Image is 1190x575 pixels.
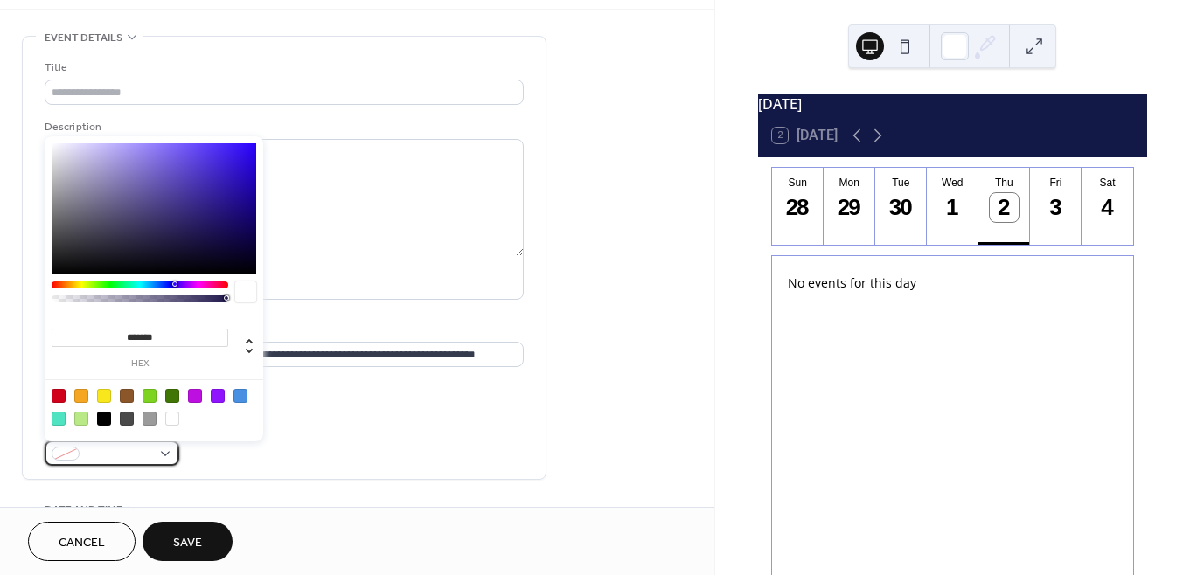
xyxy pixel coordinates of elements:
[984,177,1025,189] div: Thu
[211,389,225,403] div: #9013FE
[774,262,1131,303] div: No events for this day
[824,168,875,245] button: Mon29
[45,501,122,519] span: Date and time
[1093,193,1122,222] div: 4
[97,389,111,403] div: #F8E71C
[45,118,520,136] div: Description
[165,389,179,403] div: #417505
[927,168,978,245] button: Wed1
[97,412,111,426] div: #000000
[143,412,157,426] div: #9B9B9B
[233,389,247,403] div: #4A90E2
[887,193,915,222] div: 30
[1041,193,1070,222] div: 3
[45,29,122,47] span: Event details
[978,168,1030,245] button: Thu2
[28,522,136,561] button: Cancel
[938,193,967,222] div: 1
[45,59,520,77] div: Title
[758,94,1147,114] div: [DATE]
[777,177,818,189] div: Sun
[880,177,922,189] div: Tue
[52,359,228,369] label: hex
[45,321,520,339] div: Location
[772,168,824,245] button: Sun28
[143,389,157,403] div: #7ED321
[165,412,179,426] div: #FFFFFF
[52,412,66,426] div: #50E3C2
[143,522,233,561] button: Save
[990,193,1019,222] div: 2
[120,412,134,426] div: #4A4A4A
[120,389,134,403] div: #8B572A
[74,389,88,403] div: #F5A623
[1030,168,1082,245] button: Fri3
[173,534,202,552] span: Save
[52,389,66,403] div: #D0021B
[1082,168,1133,245] button: Sat4
[1035,177,1076,189] div: Fri
[932,177,973,189] div: Wed
[835,193,864,222] div: 29
[188,389,202,403] div: #BD10E0
[875,168,927,245] button: Tue30
[1087,177,1128,189] div: Sat
[829,177,870,189] div: Mon
[59,534,105,552] span: Cancel
[783,193,812,222] div: 28
[74,412,88,426] div: #B8E986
